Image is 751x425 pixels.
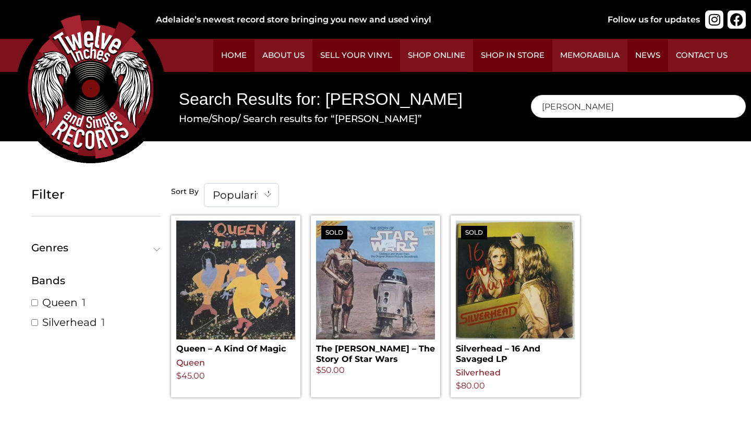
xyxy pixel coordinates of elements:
[31,187,161,202] h5: Filter
[456,221,575,363] a: SoldSilverhead – 16 And Savaged LP
[608,14,700,26] div: Follow us for updates
[316,365,345,375] bdi: 50.00
[213,39,255,72] a: Home
[42,296,78,309] a: Queen
[456,381,461,391] span: $
[179,112,500,126] nav: Breadcrumb
[627,39,668,72] a: News
[176,221,295,339] img: Queen – A Kind Of Magic
[204,184,278,207] span: Popularity
[31,242,161,253] button: Genres
[316,221,435,376] a: SoldThe [PERSON_NAME] – The Story Of Star Wars $50.00
[456,339,575,363] h2: Silverhead – 16 And Savaged LP
[176,221,295,354] a: Queen – A Kind Of Magic
[179,88,500,111] h1: Search Results for: [PERSON_NAME]
[668,39,735,72] a: Contact Us
[255,39,312,72] a: About Us
[400,39,473,72] a: Shop Online
[82,296,86,309] span: 1
[316,365,321,375] span: $
[176,371,205,381] bdi: 45.00
[321,226,347,239] span: Sold
[31,273,161,288] div: Bands
[204,183,279,207] span: Popularity
[176,371,181,381] span: $
[179,113,209,125] a: Home
[176,358,205,368] a: Queen
[456,381,485,391] bdi: 80.00
[316,339,435,363] h2: The [PERSON_NAME] – The Story Of Star Wars
[461,226,487,239] span: Sold
[212,113,237,125] a: Shop
[316,221,435,339] img: The London Symphony Orchestra – The Story Of Star Wars
[31,242,156,253] span: Genres
[156,14,574,26] div: Adelaide’s newest record store bringing you new and used vinyl
[531,95,746,118] input: Search
[312,39,400,72] a: Sell Your Vinyl
[552,39,627,72] a: Memorabilia
[101,315,105,329] span: 1
[171,187,199,197] h5: Sort By
[473,39,552,72] a: Shop in Store
[456,221,575,339] img: Silverhead – 16 And Savaged LP
[456,368,501,378] a: Silverhead
[176,339,295,354] h2: Queen – A Kind Of Magic
[42,315,97,329] a: Silverhead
